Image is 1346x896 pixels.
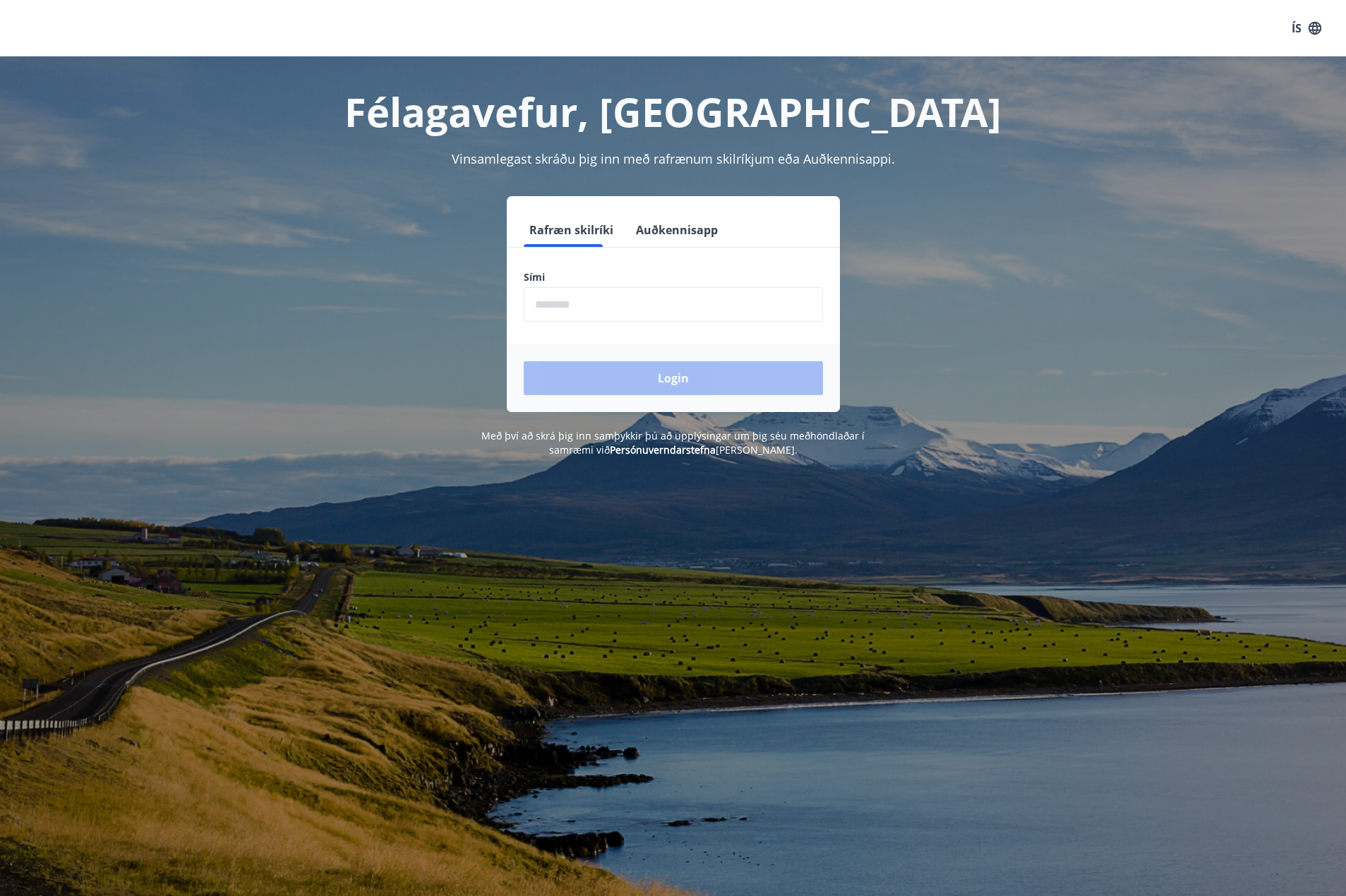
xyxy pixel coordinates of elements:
span: Vinsamlegast skráðu þig inn með rafrænum skilríkjum eða Auðkennisappi. [452,150,895,167]
button: Auðkennisapp [630,213,723,247]
label: Sími [524,270,823,284]
h1: Félagavefur, [GEOGRAPHIC_DATA] [182,85,1165,138]
a: Persónuverndarstefna [610,443,716,456]
button: ÍS [1284,16,1329,41]
span: Með því að skrá þig inn samþykkir þú að upplýsingar um þig séu meðhöndlaðar í samræmi við [PERSON... [481,429,865,456]
button: Rafræn skilríki [524,213,619,247]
